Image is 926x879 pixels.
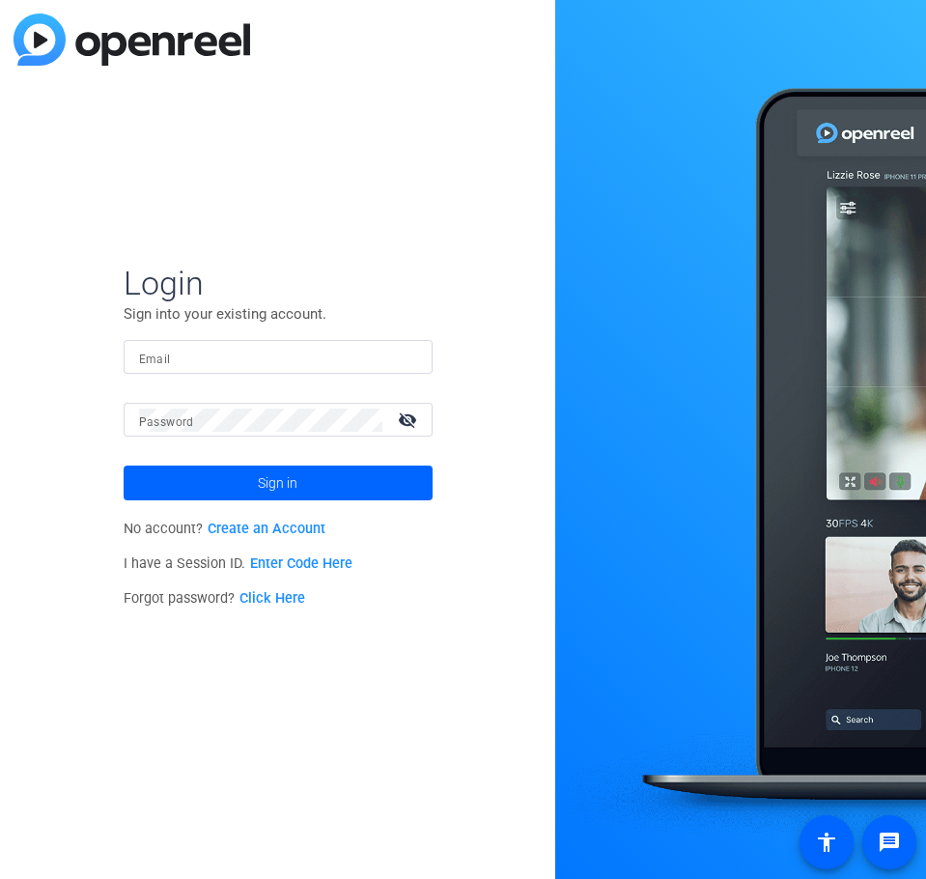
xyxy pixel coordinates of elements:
input: Enter Email Address [139,346,417,369]
a: Enter Code Here [250,555,352,572]
span: No account? [124,521,325,537]
mat-icon: message [878,831,901,854]
span: I have a Session ID. [124,555,352,572]
span: Forgot password? [124,590,305,607]
mat-label: Email [139,353,171,366]
mat-icon: accessibility [815,831,838,854]
button: Sign in [124,466,433,500]
a: Create an Account [208,521,325,537]
img: blue-gradient.svg [14,14,250,66]
mat-label: Password [139,415,194,429]
p: Sign into your existing account. [124,303,433,325]
mat-icon: visibility_off [386,406,433,434]
span: Sign in [258,459,297,507]
a: Click Here [239,590,305,607]
span: Login [124,263,433,303]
